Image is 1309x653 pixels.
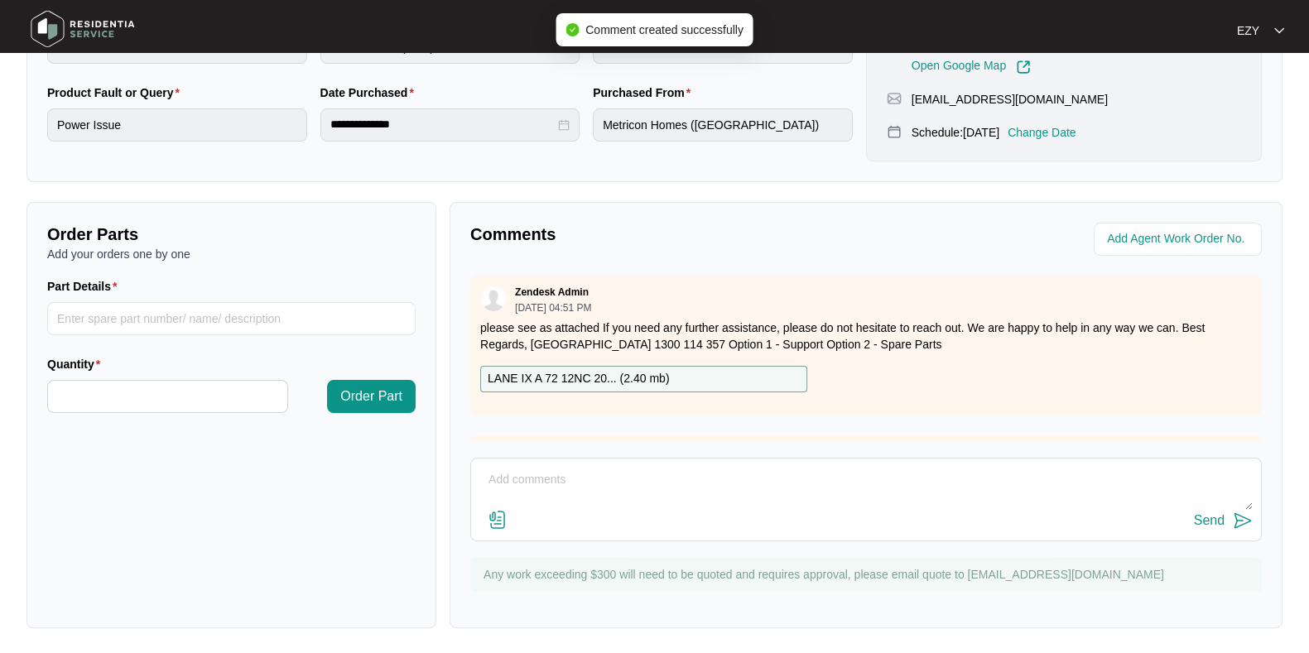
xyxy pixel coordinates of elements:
label: Date Purchased [320,84,421,101]
img: user.svg [481,286,506,311]
input: Product Fault or Query [47,108,307,142]
img: map-pin [887,91,902,106]
p: Schedule: [DATE] [912,124,999,141]
input: Date Purchased [330,116,556,133]
label: Product Fault or Query [47,84,186,101]
span: check-circle [565,23,579,36]
img: dropdown arrow [1274,26,1284,35]
input: Quantity [48,381,287,412]
p: [EMAIL_ADDRESS][DOMAIN_NAME] [912,91,1108,108]
label: Part Details [47,278,124,295]
input: Add Agent Work Order No. [1107,229,1252,249]
p: EZY [1237,22,1259,39]
p: [DATE] 04:51 PM [515,303,591,313]
button: Send [1194,510,1253,532]
img: send-icon.svg [1233,511,1253,531]
p: LANE IX A 72 12NC 20... ( 2.40 mb ) [488,370,669,388]
p: Comments [470,223,854,246]
img: Link-External [1016,60,1031,74]
p: please see as attached If you need any further assistance, please do not hesitate to reach out. W... [480,319,1252,353]
span: Comment created successfully [585,23,744,36]
p: Order Parts [47,223,416,246]
p: Add your orders one by one [47,246,416,262]
img: map-pin [887,124,902,139]
input: Purchased From [593,108,853,142]
p: Change Date [1008,124,1076,141]
div: Send [1194,513,1225,528]
label: Quantity [47,356,107,372]
img: file-attachment-doc.svg [488,510,508,530]
p: Zendesk Admin [515,286,589,299]
span: Order Part [340,387,402,406]
a: Open Google Map [912,60,1031,74]
img: residentia service logo [25,4,141,54]
button: Order Part [327,380,416,413]
input: Part Details [47,302,416,335]
label: Purchased From [593,84,697,101]
p: Any work exceeding $300 will need to be quoted and requires approval, please email quote to [EMAI... [484,566,1254,583]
